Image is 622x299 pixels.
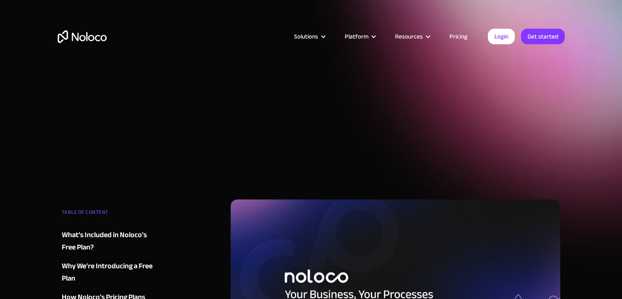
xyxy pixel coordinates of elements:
[62,206,161,222] div: TABLE OF CONTENT
[58,30,107,43] a: home
[62,260,161,285] a: Why We’re Introducing a Free Plan
[395,31,423,42] div: Resources
[521,29,565,44] a: Get started
[439,31,478,42] a: Pricing
[345,31,368,42] div: Platform
[62,229,161,254] a: What’s Included in Noloco’s Free Plan?
[335,31,385,42] div: Platform
[294,31,318,42] div: Solutions
[385,31,439,42] div: Resources
[284,31,335,42] div: Solutions
[488,29,515,44] a: Login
